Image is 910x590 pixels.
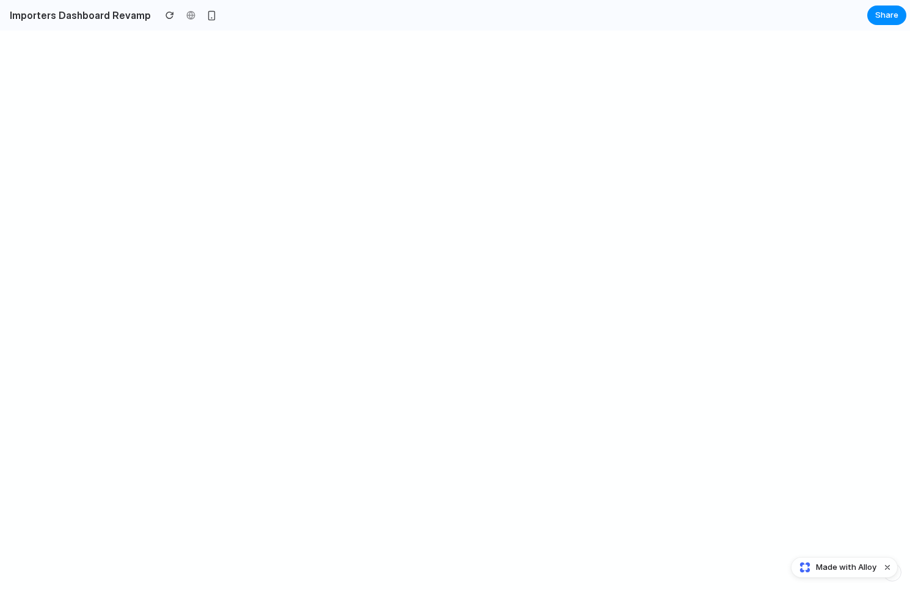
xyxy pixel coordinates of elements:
button: Share [867,5,906,25]
h2: Importers Dashboard Revamp [5,8,151,23]
span: Made with Alloy [816,561,876,574]
a: Made with Alloy [792,561,878,574]
button: Dismiss watermark [880,560,895,575]
span: Share [875,9,898,21]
